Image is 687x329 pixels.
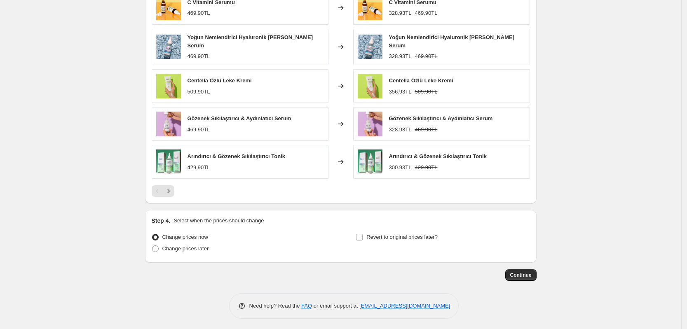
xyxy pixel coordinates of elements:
[389,77,453,84] span: Centella Özlü Leke Kremi
[188,163,210,172] div: 429.90TL
[301,303,312,309] a: FAQ
[249,303,302,309] span: Need help? Read the
[152,217,171,225] h2: Step 4.
[389,52,412,61] div: 328.93TL
[415,52,437,61] strike: 469.90TL
[415,88,437,96] strike: 509.90TL
[389,163,412,172] div: 300.93TL
[389,126,412,134] div: 328.93TL
[162,245,209,252] span: Change prices later
[415,126,437,134] strike: 469.90TL
[358,35,382,59] img: 1_25ef827e-9bfa-4dea-812a-a1cd217a9edc_80x.jpg
[359,303,450,309] a: [EMAIL_ADDRESS][DOMAIN_NAME]
[358,112,382,136] img: 1_46416520-d533-4c3d-9015-805db2fa8bf2_80x.jpg
[389,34,515,49] span: Yoğun Nemlendirici Hyaluronik [PERSON_NAME] Serum
[188,126,210,134] div: 469.90TL
[162,234,208,240] span: Change prices now
[510,272,532,278] span: Continue
[366,234,438,240] span: Revert to original prices later?
[188,88,210,96] div: 509.90TL
[174,217,264,225] p: Select when the prices should change
[312,303,359,309] span: or email support at
[152,185,174,197] nav: Pagination
[156,149,181,174] img: 1_da395332-b3fa-430c-b8b1-9bae58e87358_80x.jpg
[156,112,181,136] img: 1_46416520-d533-4c3d-9015-805db2fa8bf2_80x.jpg
[358,149,382,174] img: 1_da395332-b3fa-430c-b8b1-9bae58e87358_80x.jpg
[505,269,537,281] button: Continue
[188,77,252,84] span: Centella Özlü Leke Kremi
[389,88,412,96] div: 356.93TL
[188,34,313,49] span: Yoğun Nemlendirici Hyaluronik [PERSON_NAME] Serum
[389,9,412,17] div: 328.93TL
[389,115,493,121] span: Gözenek Sıkılaştırıcı & Aydınlatıcı Serum
[415,163,437,172] strike: 429.90TL
[358,74,382,98] img: 1_aa579c51-b6ee-4108-a713-1911dca9a598_80x.jpg
[389,153,487,159] span: Arındırıcı & Gözenek Sıkılaştırıcı Tonik
[415,9,437,17] strike: 469.90TL
[188,153,285,159] span: Arındırıcı & Gözenek Sıkılaştırıcı Tonik
[188,9,210,17] div: 469.90TL
[156,35,181,59] img: 1_25ef827e-9bfa-4dea-812a-a1cd217a9edc_80x.jpg
[188,52,210,61] div: 469.90TL
[163,185,174,197] button: Next
[156,74,181,98] img: 1_aa579c51-b6ee-4108-a713-1911dca9a598_80x.jpg
[188,115,291,121] span: Gözenek Sıkılaştırıcı & Aydınlatıcı Serum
